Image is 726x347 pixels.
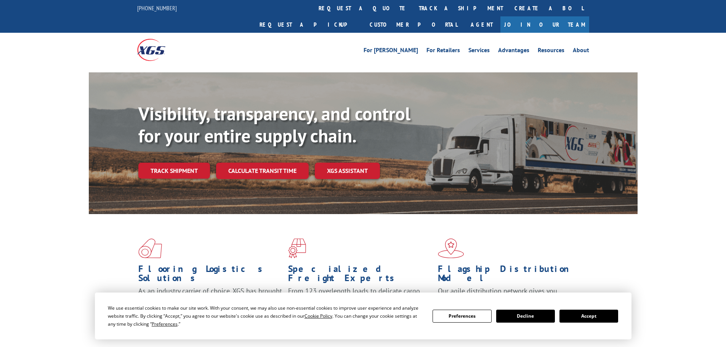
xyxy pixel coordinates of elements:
[463,16,500,33] a: Agent
[538,47,564,56] a: Resources
[288,238,306,258] img: xgs-icon-focused-on-flooring-red
[438,264,582,286] h1: Flagship Distribution Model
[288,264,432,286] h1: Specialized Freight Experts
[288,286,432,320] p: From 123 overlength loads to delicate cargo, our experienced staff knows the best way to move you...
[305,313,332,319] span: Cookie Policy
[498,47,529,56] a: Advantages
[573,47,589,56] a: About
[426,47,460,56] a: For Retailers
[138,264,282,286] h1: Flooring Logistics Solutions
[95,293,631,339] div: Cookie Consent Prompt
[108,304,423,328] div: We use essential cookies to make our site work. With your consent, we may also use non-essential ...
[364,16,463,33] a: Customer Portal
[152,321,178,327] span: Preferences
[254,16,364,33] a: Request a pickup
[138,238,162,258] img: xgs-icon-total-supply-chain-intelligence-red
[438,286,578,304] span: Our agile distribution network gives you nationwide inventory management on demand.
[559,310,618,323] button: Accept
[468,47,490,56] a: Services
[364,47,418,56] a: For [PERSON_NAME]
[500,16,589,33] a: Join Our Team
[433,310,491,323] button: Preferences
[216,163,309,179] a: Calculate transit time
[137,4,177,12] a: [PHONE_NUMBER]
[138,286,282,313] span: As an industry carrier of choice, XGS has brought innovation and dedication to flooring logistics...
[496,310,555,323] button: Decline
[315,163,380,179] a: XGS ASSISTANT
[138,102,410,147] b: Visibility, transparency, and control for your entire supply chain.
[438,238,464,258] img: xgs-icon-flagship-distribution-model-red
[138,163,210,179] a: Track shipment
